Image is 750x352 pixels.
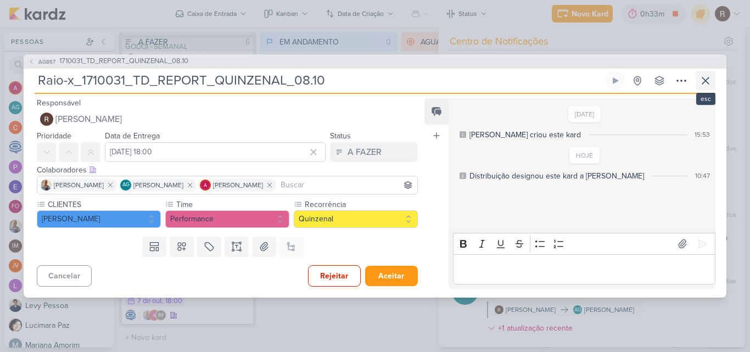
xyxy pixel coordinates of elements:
[453,254,715,284] div: Editor editing area: main
[40,113,53,126] img: Rafael Dornelles
[308,265,361,287] button: Rejeitar
[28,56,188,67] button: AG867 1710031_TD_REPORT_QUINZENAL_08.10
[37,210,161,228] button: [PERSON_NAME]
[47,199,161,210] label: CLIENTES
[105,142,326,162] input: Select a date
[175,199,289,210] label: Time
[54,180,104,190] span: [PERSON_NAME]
[348,146,382,159] div: A FAZER
[41,180,52,191] img: Iara Santos
[695,130,710,139] div: 15:53
[453,233,715,254] div: Editor toolbar
[695,171,710,181] div: 10:47
[611,76,620,85] div: Ligar relógio
[330,142,418,162] button: A FAZER
[37,164,418,176] div: Colaboradores
[365,266,418,286] button: Aceitar
[37,98,81,108] label: Responsável
[278,178,415,192] input: Buscar
[330,131,351,141] label: Status
[213,180,263,190] span: [PERSON_NAME]
[133,180,183,190] span: [PERSON_NAME]
[469,129,581,141] div: Aline criou este kard
[304,199,418,210] label: Recorrência
[200,180,211,191] img: Alessandra Gomes
[696,93,715,105] div: esc
[37,131,71,141] label: Prioridade
[37,58,57,66] span: AG867
[165,210,289,228] button: Performance
[55,113,122,126] span: [PERSON_NAME]
[294,210,418,228] button: Quinzenal
[37,109,418,129] button: [PERSON_NAME]
[105,131,160,141] label: Data de Entrega
[59,56,188,67] span: 1710031_TD_REPORT_QUINZENAL_08.10
[460,131,466,138] div: Este log é visível à todos no kard
[460,172,466,179] div: Este log é visível à todos no kard
[469,170,644,182] div: Distribuição designou este kard a Rafael
[35,71,603,91] input: Kard Sem Título
[37,265,92,287] button: Cancelar
[120,180,131,191] div: Aline Gimenez Graciano
[122,182,130,188] p: AG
